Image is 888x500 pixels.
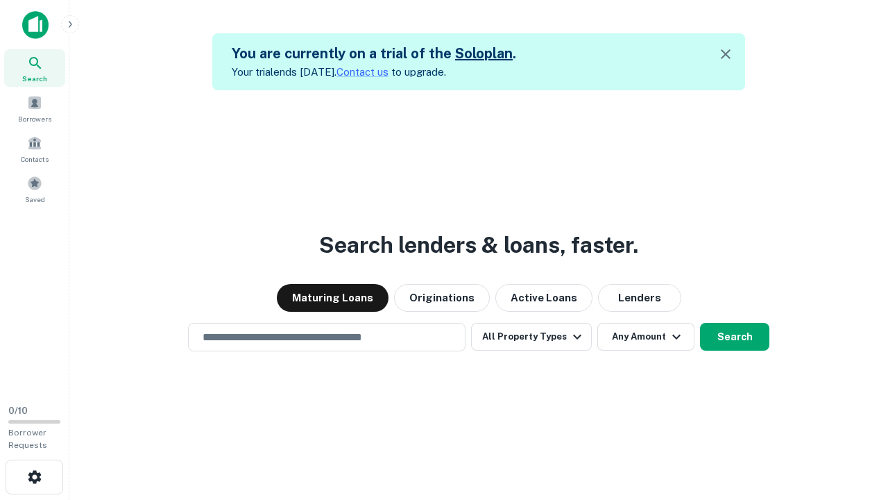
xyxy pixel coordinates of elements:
[4,170,65,208] a: Saved
[21,153,49,165] span: Contacts
[277,284,388,312] button: Maturing Loans
[394,284,490,312] button: Originations
[18,113,51,124] span: Borrowers
[819,344,888,411] iframe: Chat Widget
[232,43,516,64] h5: You are currently on a trial of the .
[4,49,65,87] a: Search
[336,66,388,78] a: Contact us
[471,323,592,351] button: All Property Types
[8,406,28,416] span: 0 / 10
[232,64,516,81] p: Your trial ends [DATE]. to upgrade.
[598,284,681,312] button: Lenders
[700,323,769,351] button: Search
[22,11,49,39] img: capitalize-icon.png
[455,45,513,62] a: Soloplan
[22,73,47,84] span: Search
[25,194,45,205] span: Saved
[597,323,694,351] button: Any Amount
[8,428,47,450] span: Borrower Requests
[495,284,592,312] button: Active Loans
[4,90,65,127] a: Borrowers
[4,130,65,167] a: Contacts
[319,228,638,262] h3: Search lenders & loans, faster.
